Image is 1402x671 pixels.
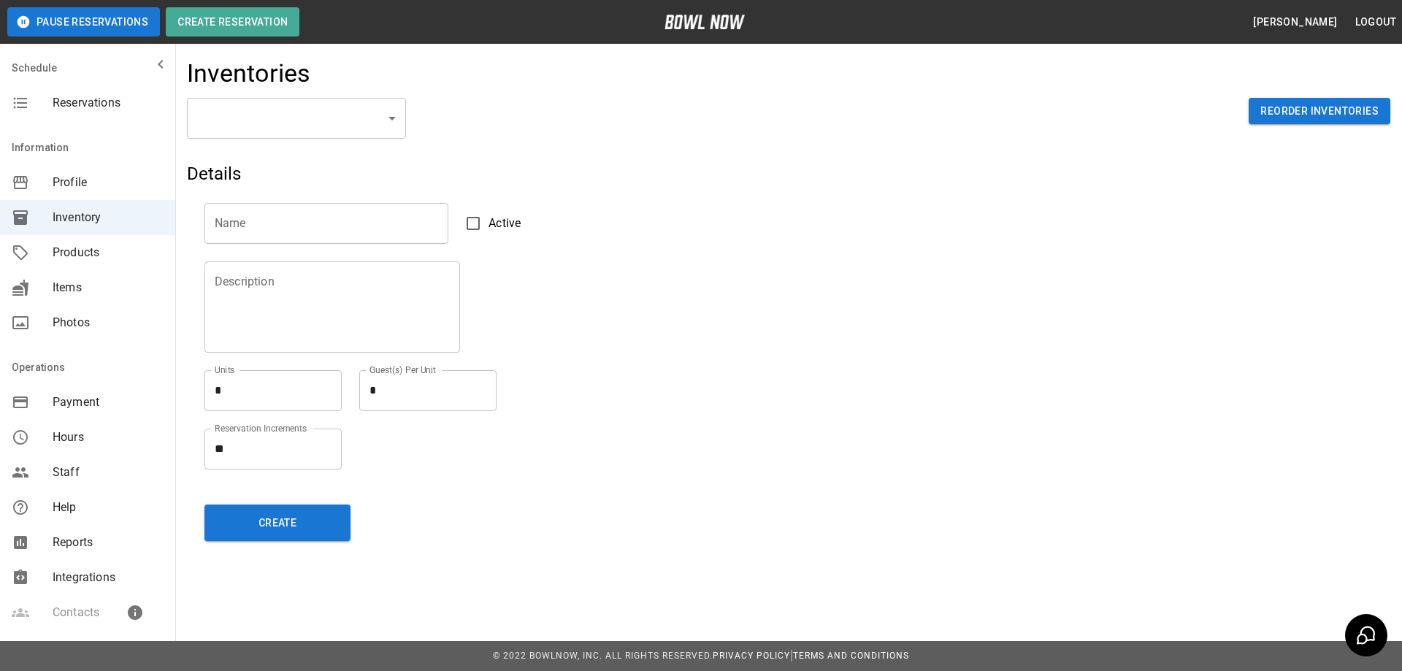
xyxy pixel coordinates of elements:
span: Reports [53,534,164,551]
div: ​ [187,98,406,139]
button: Create [204,505,350,541]
span: Products [53,244,164,261]
span: Profile [53,174,164,191]
span: Payment [53,394,164,411]
a: Privacy Policy [713,651,790,661]
button: Logout [1349,9,1402,36]
button: Reorder Inventories [1249,98,1390,125]
button: Pause Reservations [7,7,160,37]
a: Terms and Conditions [793,651,909,661]
img: logo [664,15,745,29]
span: Inventory [53,209,164,226]
h5: Details [187,162,989,185]
span: Staff [53,464,164,481]
button: Create Reservation [166,7,299,37]
span: Photos [53,314,164,331]
span: Hours [53,429,164,446]
span: Integrations [53,569,164,586]
span: Active [489,215,521,232]
h4: Inventories [187,58,311,89]
span: Reservations [53,94,164,112]
span: Items [53,279,164,296]
button: [PERSON_NAME] [1247,9,1343,36]
span: Help [53,499,164,516]
span: © 2022 BowlNow, Inc. All Rights Reserved. [493,651,713,661]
